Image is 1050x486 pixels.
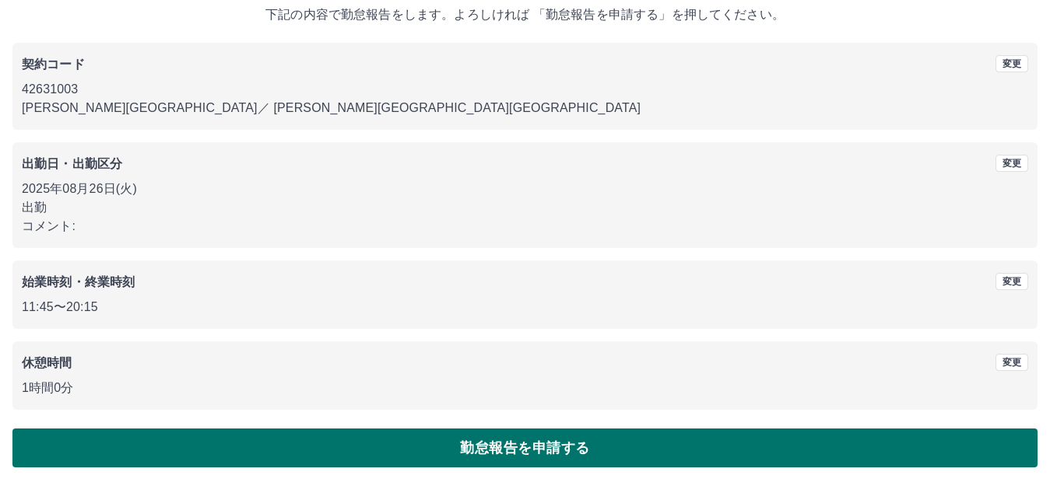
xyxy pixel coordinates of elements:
[22,217,1028,236] p: コメント:
[22,180,1028,198] p: 2025年08月26日(火)
[12,5,1038,24] p: 下記の内容で勤怠報告をします。よろしければ 「勤怠報告を申請する」を押してください。
[12,428,1038,467] button: 勤怠報告を申請する
[22,58,85,71] b: 契約コード
[996,155,1028,172] button: 変更
[22,298,1028,316] p: 11:45 〜 20:15
[22,379,1028,397] p: 1時間0分
[22,157,122,170] b: 出勤日・出勤区分
[22,99,1028,117] p: [PERSON_NAME][GEOGRAPHIC_DATA] ／ [PERSON_NAME][GEOGRAPHIC_DATA][GEOGRAPHIC_DATA]
[996,273,1028,290] button: 変更
[22,198,1028,217] p: 出勤
[22,275,135,288] b: 始業時刻・終業時刻
[22,356,72,369] b: 休憩時間
[996,55,1028,72] button: 変更
[22,80,1028,99] p: 42631003
[996,354,1028,371] button: 変更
